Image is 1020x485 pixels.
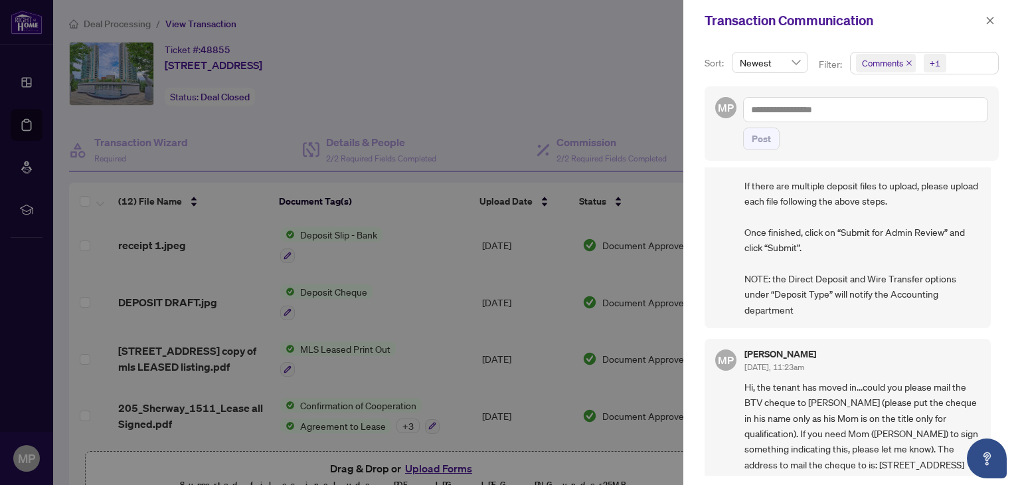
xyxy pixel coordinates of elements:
span: Comments [856,54,916,72]
span: Comments [862,56,903,70]
span: close [985,16,995,25]
p: Filter: [819,57,844,72]
div: Transaction Communication [705,11,981,31]
span: MP [718,351,733,368]
h5: [PERSON_NAME] [744,349,816,359]
button: Open asap [967,438,1007,478]
p: Sort: [705,56,726,70]
div: +1 [930,56,940,70]
span: [DATE], 11:23am [744,362,804,372]
span: Newest [740,52,800,72]
button: Post [743,128,780,150]
span: close [906,60,912,66]
span: MP [718,100,733,116]
span: Hi, the tenant has moved in...could you please mail the BTV cheque to [PERSON_NAME] (please put t... [744,379,980,472]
